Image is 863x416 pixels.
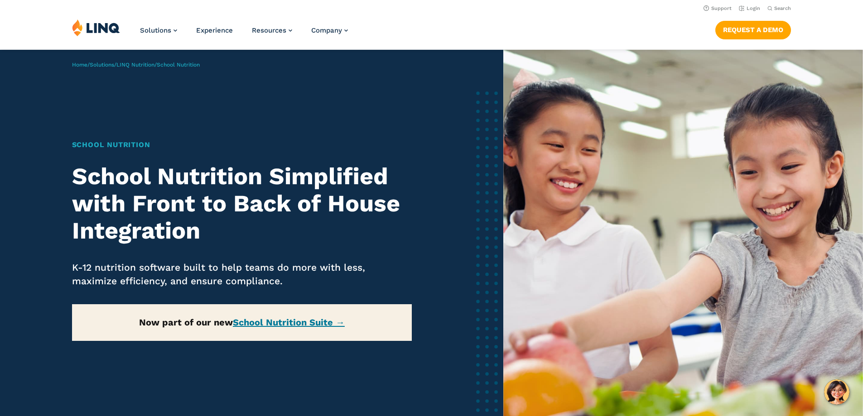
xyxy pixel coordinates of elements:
[140,26,171,34] span: Solutions
[715,21,791,39] a: Request a Demo
[72,19,120,36] img: LINQ | K‑12 Software
[311,26,342,34] span: Company
[72,139,412,150] h1: School Nutrition
[715,19,791,39] nav: Button Navigation
[704,5,732,11] a: Support
[824,379,849,405] button: Hello, have a question? Let’s chat.
[774,5,791,11] span: Search
[157,62,200,68] span: School Nutrition
[252,26,292,34] a: Resources
[767,5,791,12] button: Open Search Bar
[739,5,760,11] a: Login
[233,317,345,328] a: School Nutrition Suite →
[139,317,345,328] strong: Now part of our new
[116,62,154,68] a: LINQ Nutrition
[72,261,412,288] p: K-12 nutrition software built to help teams do more with less, maximize efficiency, and ensure co...
[72,62,87,68] a: Home
[252,26,286,34] span: Resources
[72,62,200,68] span: / / /
[140,19,348,49] nav: Primary Navigation
[72,163,412,244] h2: School Nutrition Simplified with Front to Back of House Integration
[140,26,177,34] a: Solutions
[196,26,233,34] a: Experience
[90,62,114,68] a: Solutions
[311,26,348,34] a: Company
